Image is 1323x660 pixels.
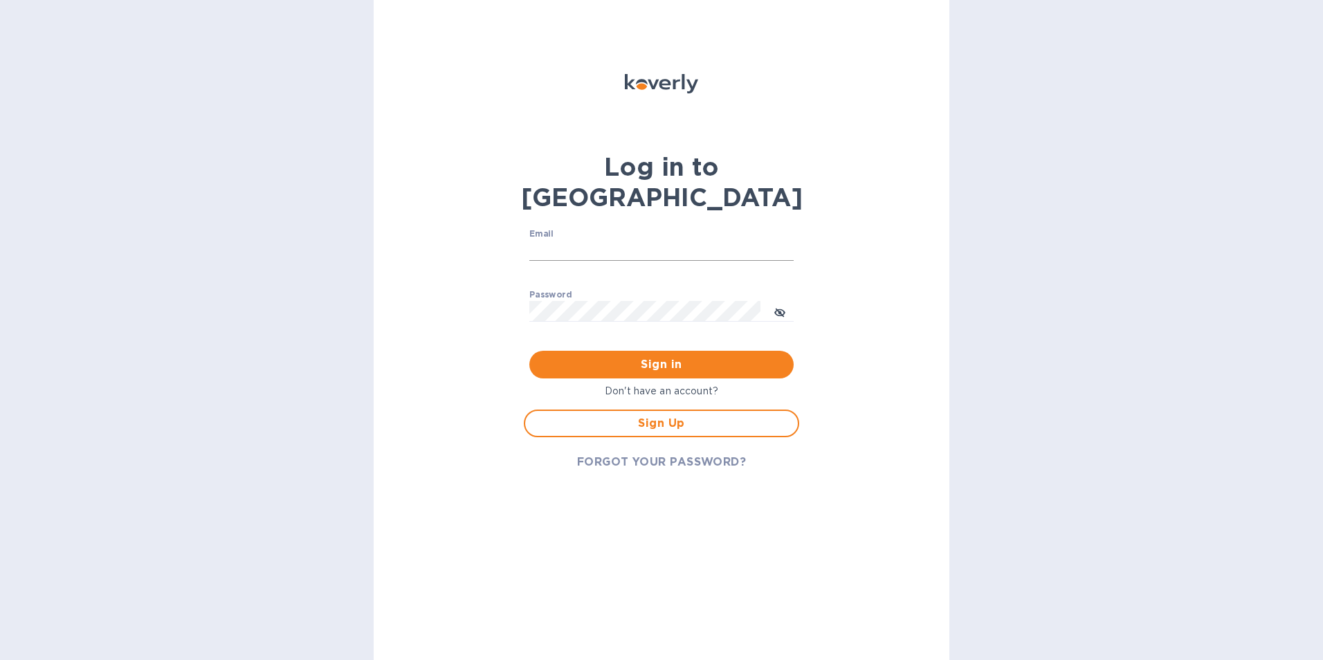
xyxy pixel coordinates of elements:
[524,410,799,437] button: Sign Up
[521,152,803,212] b: Log in to [GEOGRAPHIC_DATA]
[566,448,758,476] button: FORGOT YOUR PASSWORD?
[529,351,794,378] button: Sign in
[536,415,787,432] span: Sign Up
[766,297,794,325] button: toggle password visibility
[577,454,747,470] span: FORGOT YOUR PASSWORD?
[625,74,698,93] img: Koverly
[529,291,572,300] label: Password
[524,384,799,398] p: Don't have an account?
[529,230,554,239] label: Email
[540,356,783,373] span: Sign in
